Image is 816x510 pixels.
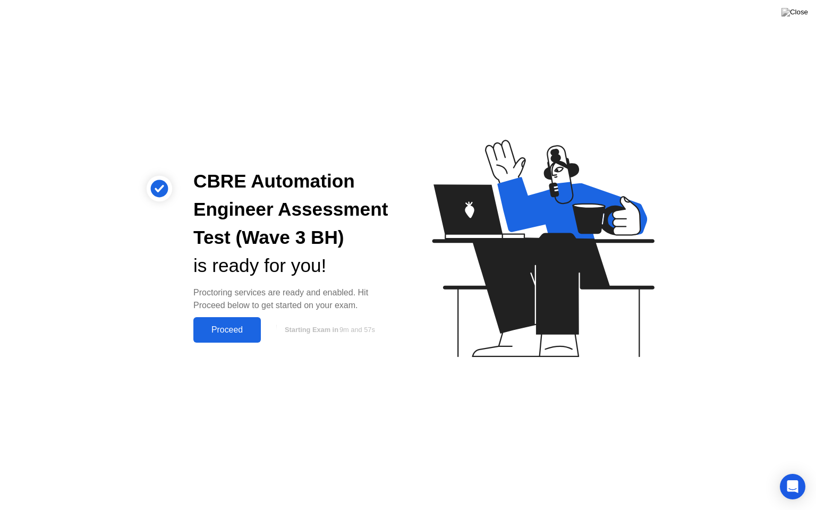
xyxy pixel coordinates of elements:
[193,317,261,343] button: Proceed
[193,167,391,251] div: CBRE Automation Engineer Assessment Test (Wave 3 BH)
[339,326,375,334] span: 9m and 57s
[266,320,391,340] button: Starting Exam in9m and 57s
[780,474,805,499] div: Open Intercom Messenger
[781,8,808,16] img: Close
[197,325,258,335] div: Proceed
[193,252,391,280] div: is ready for you!
[193,286,391,312] div: Proctoring services are ready and enabled. Hit Proceed below to get started on your exam.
